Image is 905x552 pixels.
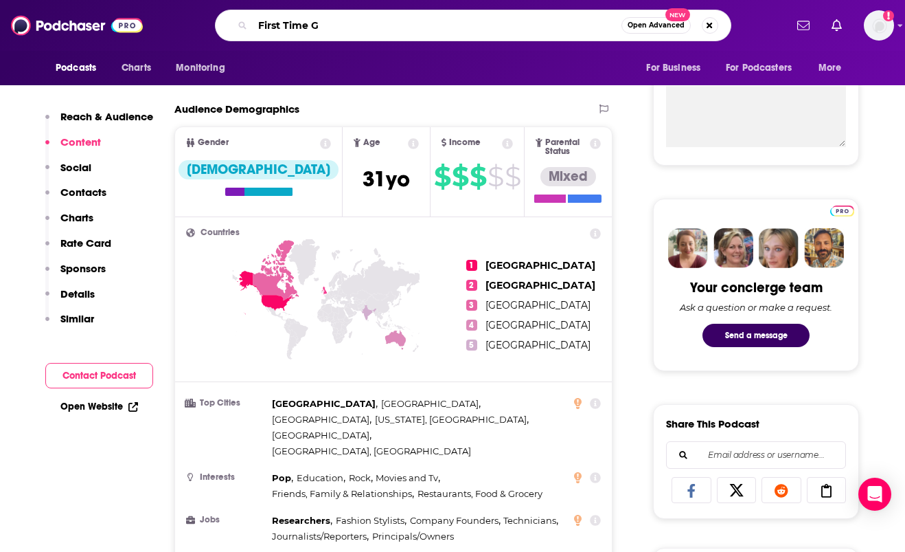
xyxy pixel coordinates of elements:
[376,470,440,486] span: ,
[56,58,96,78] span: Podcasts
[45,236,111,262] button: Rate Card
[818,58,842,78] span: More
[45,135,101,161] button: Content
[272,472,291,483] span: Pop
[665,8,690,21] span: New
[272,515,330,526] span: Researchers
[449,138,481,147] span: Income
[503,513,558,529] span: ,
[466,300,477,311] span: 3
[434,166,450,188] span: $
[864,10,894,41] img: User Profile
[60,110,153,123] p: Reach & Audience
[672,477,711,503] a: Share on Facebook
[485,259,595,272] span: [GEOGRAPHIC_DATA]
[505,166,520,188] span: $
[122,58,151,78] span: Charts
[174,102,299,115] h2: Audience Demographics
[646,58,700,78] span: For Business
[488,166,503,188] span: $
[272,398,376,409] span: [GEOGRAPHIC_DATA]
[45,211,93,236] button: Charts
[666,417,759,430] h3: Share This Podcast
[45,363,153,388] button: Contact Podcast
[410,513,501,529] span: ,
[375,414,527,425] span: [US_STATE], [GEOGRAPHIC_DATA]
[466,320,477,331] span: 4
[60,211,93,224] p: Charts
[375,412,529,428] span: ,
[759,228,799,268] img: Jules Profile
[297,472,343,483] span: Education
[272,531,367,542] span: Journalists/Reporters
[186,473,266,482] h3: Interests
[363,166,410,192] span: 31 yo
[864,10,894,41] button: Show profile menu
[668,228,708,268] img: Sydney Profile
[45,262,106,287] button: Sponsors
[485,339,591,351] span: [GEOGRAPHIC_DATA]
[858,478,891,511] div: Open Intercom Messenger
[272,486,414,502] span: ,
[485,319,591,331] span: [GEOGRAPHIC_DATA]
[717,477,757,503] a: Share on X/Twitter
[807,477,847,503] a: Copy Link
[336,515,404,526] span: Fashion Stylists
[46,55,114,81] button: open menu
[336,513,406,529] span: ,
[666,441,846,469] div: Search followers
[272,430,369,441] span: [GEOGRAPHIC_DATA]
[60,312,94,325] p: Similar
[726,58,792,78] span: For Podcasters
[272,445,471,456] span: [GEOGRAPHIC_DATA], [GEOGRAPHIC_DATA]
[60,262,106,275] p: Sponsors
[485,299,591,311] span: [GEOGRAPHIC_DATA]
[545,138,588,156] span: Parental Status
[809,55,859,81] button: open menu
[201,228,240,237] span: Countries
[272,513,332,529] span: ,
[826,14,847,37] a: Show notifications dropdown
[215,10,731,41] div: Search podcasts, credits, & more...
[272,529,369,544] span: ,
[376,472,438,483] span: Movies and Tv
[792,14,815,37] a: Show notifications dropdown
[349,472,371,483] span: Rock
[198,138,229,147] span: Gender
[830,203,854,217] a: Pro website
[540,167,596,186] div: Mixed
[349,470,373,486] span: ,
[45,312,94,338] button: Similar
[713,228,753,268] img: Barbara Profile
[253,14,621,36] input: Search podcasts, credits, & more...
[503,515,556,526] span: Technicians
[637,55,718,81] button: open menu
[272,414,369,425] span: [GEOGRAPHIC_DATA]
[883,10,894,21] svg: Add a profile image
[410,515,499,526] span: Company Founders
[363,138,380,147] span: Age
[60,401,138,412] a: Open Website
[60,287,95,300] p: Details
[186,399,266,408] h3: Top Cities
[485,279,595,291] span: [GEOGRAPHIC_DATA]
[60,236,111,250] p: Rate Card
[690,279,823,296] div: Your concierge team
[45,110,153,135] button: Reach & Audience
[176,58,225,78] span: Monitoring
[11,12,143,38] img: Podchaser - Follow, Share and Rate Podcasts
[864,10,894,41] span: Logged in as vjacobi
[60,186,106,199] p: Contacts
[678,442,834,468] input: Email address or username...
[45,287,95,313] button: Details
[466,340,477,351] span: 5
[45,161,91,186] button: Social
[45,186,106,211] button: Contacts
[381,398,479,409] span: [GEOGRAPHIC_DATA]
[702,324,810,347] button: Send a message
[60,161,91,174] p: Social
[186,516,266,525] h3: Jobs
[717,55,812,81] button: open menu
[830,206,854,217] img: Podchaser Pro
